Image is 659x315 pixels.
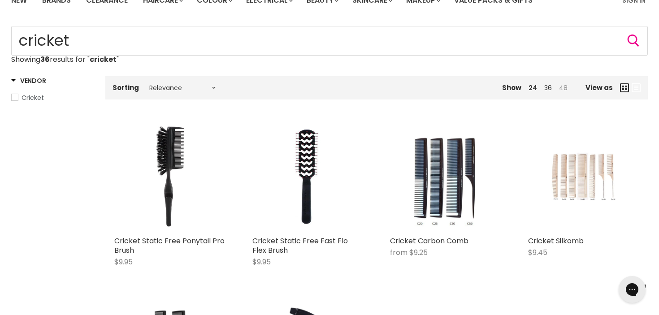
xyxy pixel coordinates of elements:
img: Cricket Silkomb [546,121,620,232]
img: Cricket Carbon Comb [409,121,482,232]
a: Cricket Silkomb [528,121,639,232]
a: Cricket Carbon Comb [390,121,501,232]
a: 36 [544,83,552,92]
span: $9.95 [114,257,133,267]
a: Cricket [11,93,94,103]
a: 48 [559,83,568,92]
a: 24 [529,83,537,92]
span: from [390,247,408,258]
h3: Vendor [11,76,46,85]
a: Cricket Static Free Fast Flo Flex Brush [252,121,364,232]
form: Product [11,26,648,56]
span: Cricket [22,93,44,102]
iframe: Gorgias live chat messenger [614,273,650,306]
img: Cricket Static Free Ponytail Pro Brush [133,121,207,232]
input: Search [11,26,648,56]
span: $9.25 [409,247,428,258]
label: Sorting [113,84,139,91]
strong: cricket [90,54,117,65]
img: Cricket Static Free Fast Flo Flex Brush [285,121,330,232]
p: Showing results for " " [11,56,648,64]
strong: 36 [40,54,50,65]
a: Cricket Static Free Ponytail Pro Brush [114,236,225,255]
a: Cricket Carbon Comb [390,236,468,246]
a: Cricket Static Free Fast Flo Flex Brush [252,236,348,255]
button: Search [626,34,641,48]
span: $9.45 [528,247,547,258]
a: Cricket Silkomb [528,236,584,246]
span: Show [502,83,521,92]
span: View as [585,84,613,91]
a: Cricket Static Free Ponytail Pro Brush [114,121,225,232]
span: $9.95 [252,257,271,267]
